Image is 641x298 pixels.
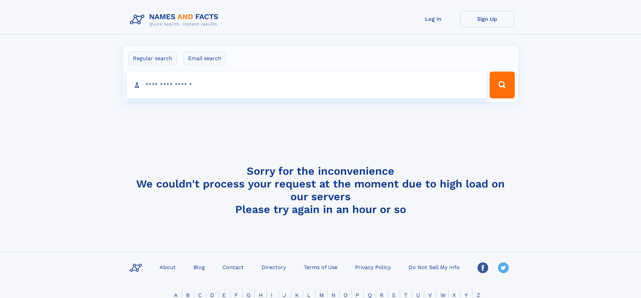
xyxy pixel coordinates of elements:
a: Contact [220,262,246,272]
h4: Sorry for the inconvenience We couldn't process your request at the moment due to high load on ou... [127,165,514,216]
a: Privacy Policy [352,262,393,272]
button: Search Button [490,72,514,98]
a: About [157,262,178,272]
a: Do Not Sell My Info [406,262,462,272]
input: search input [127,72,487,98]
label: Email search [184,51,226,66]
img: Logo Names and Facts [127,11,224,29]
label: Regular search [129,51,177,66]
img: Facebook [477,262,488,273]
a: Blog [191,262,208,272]
a: Terms of Use [301,262,340,272]
a: Sign Up [460,11,514,27]
a: Directory [259,262,289,272]
img: Twitter [498,262,509,273]
a: Log In [406,11,460,27]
